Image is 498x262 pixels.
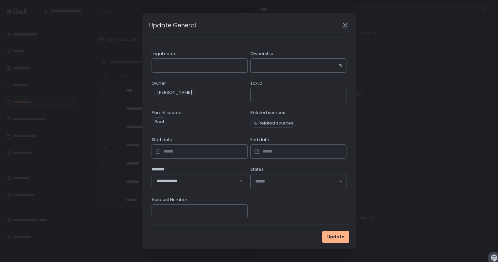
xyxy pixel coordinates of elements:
input: Datepicker input [152,144,248,159]
button: Update [322,231,349,243]
span: Account Number [152,197,187,203]
div: % [339,62,343,69]
span: States [250,167,264,172]
div: Search for option [251,174,346,189]
h1: Update General [149,21,196,30]
input: Search for option [255,178,338,185]
div: [PERSON_NAME] [154,88,195,97]
span: Parent source [152,110,182,116]
div: Root [152,117,167,126]
div: Search for option [152,174,247,189]
span: Ownership [250,51,273,57]
span: Related sources [258,120,293,126]
span: Update [327,234,344,240]
input: Search for option [184,178,239,185]
span: End date [250,137,269,143]
label: Related sources [250,110,285,116]
span: Legal name [152,51,177,57]
span: Owner [152,80,166,86]
span: Tax ID [250,80,262,86]
input: Datepicker input [250,144,346,159]
span: Start date [152,137,172,143]
div: Close [335,22,356,29]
